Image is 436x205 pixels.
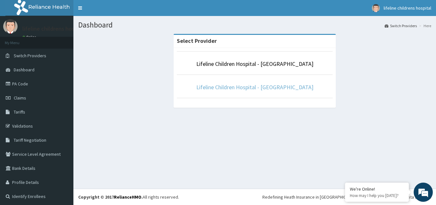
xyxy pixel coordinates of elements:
a: Switch Providers [385,23,417,28]
a: Lifeline Children Hospital - [GEOGRAPHIC_DATA] [196,60,313,67]
footer: All rights reserved. [73,189,436,205]
p: How may I help you today? [350,193,404,198]
a: RelianceHMO [114,194,141,200]
a: Lifeline Children Hospital - [GEOGRAPHIC_DATA] [196,83,313,91]
span: Tariff Negotiation [14,137,46,143]
li: Here [417,23,431,28]
span: Switch Providers [14,53,46,59]
span: Claims [14,95,26,101]
span: Dashboard [14,67,34,73]
h1: Dashboard [78,21,431,29]
a: Online [22,35,38,39]
strong: Copyright © 2017 . [78,194,143,200]
p: lifeline childrens hospital [22,26,86,32]
img: User Image [3,19,18,34]
div: We're Online! [350,186,404,192]
span: lifeline childrens hospital [384,5,431,11]
span: Tariffs [14,109,25,115]
div: Redefining Heath Insurance in [GEOGRAPHIC_DATA] using Telemedicine and Data Science! [262,194,431,200]
strong: Select Provider [177,37,217,44]
img: User Image [372,4,380,12]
